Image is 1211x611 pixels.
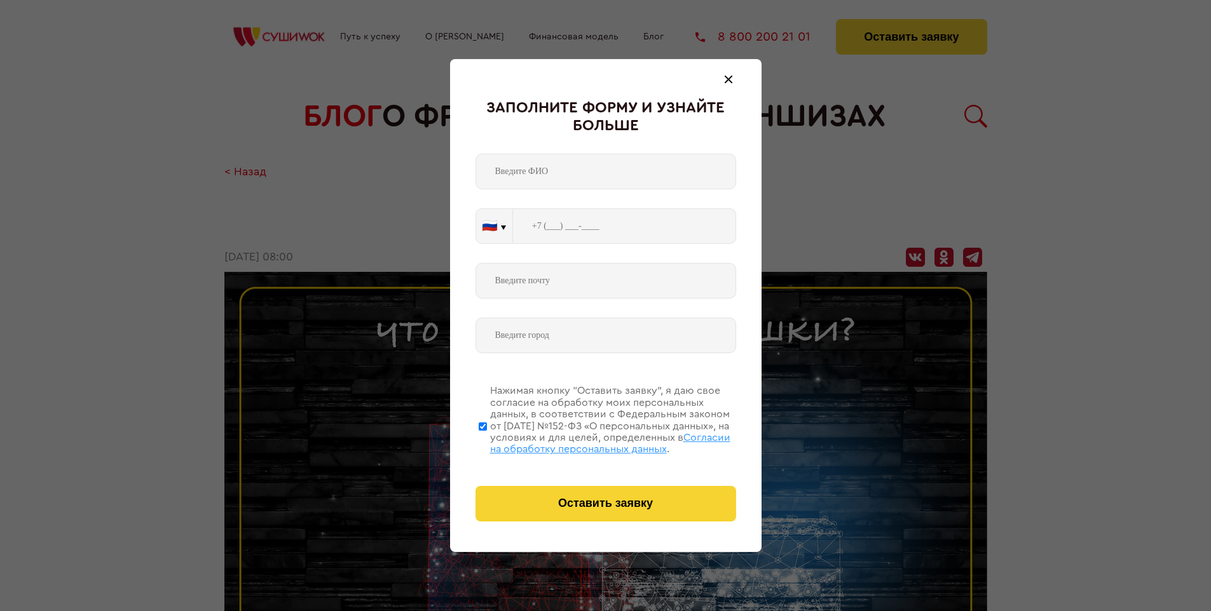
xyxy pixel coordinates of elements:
[476,100,736,135] div: Заполните форму и узнайте больше
[476,318,736,353] input: Введите город
[490,385,736,455] div: Нажимая кнопку “Оставить заявку”, я даю свое согласие на обработку моих персональных данных, в со...
[476,154,736,189] input: Введите ФИО
[476,486,736,521] button: Оставить заявку
[513,208,736,244] input: +7 (___) ___-____
[490,433,730,454] span: Согласии на обработку персональных данных
[476,263,736,299] input: Введите почту
[476,209,512,243] button: 🇷🇺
